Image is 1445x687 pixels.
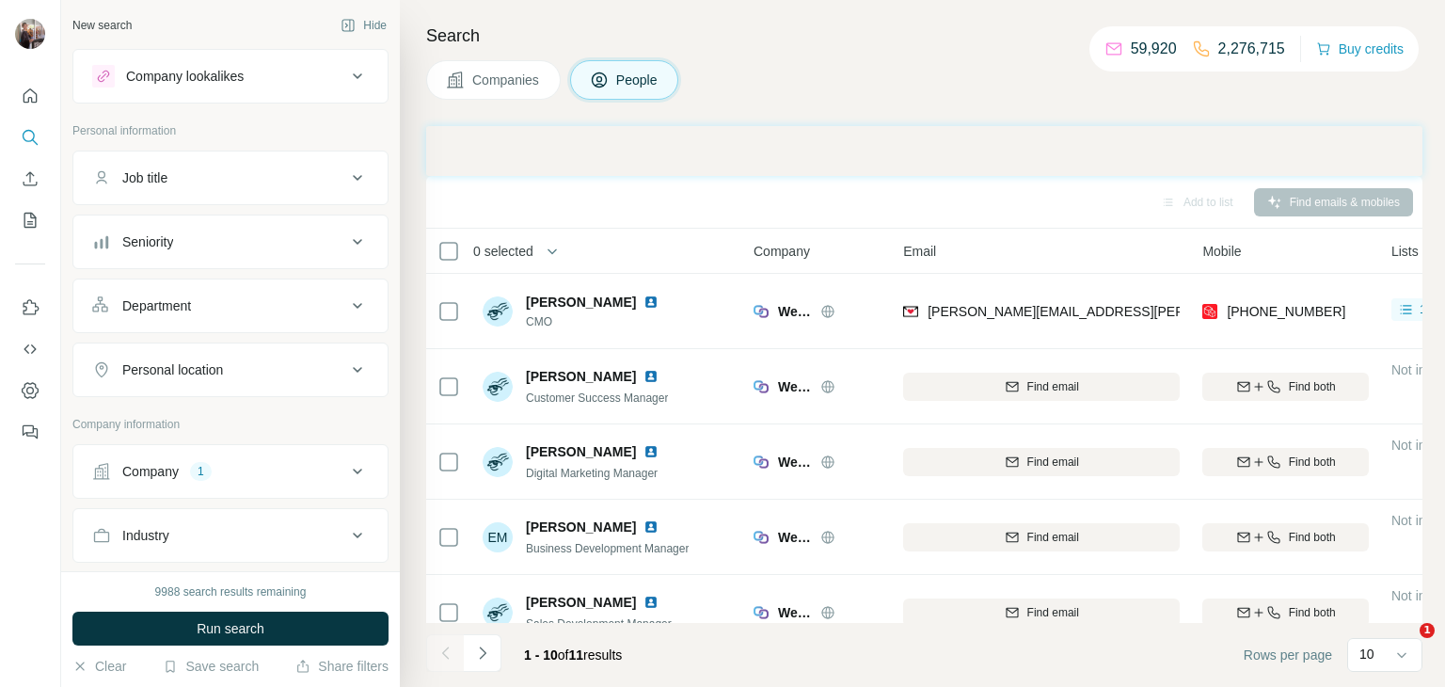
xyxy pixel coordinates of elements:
img: Avatar [15,19,45,49]
button: Company lookalikes [73,54,388,99]
span: We-Connect [778,302,811,321]
img: Logo of We-Connect [754,605,769,620]
span: Email [903,242,936,261]
button: Personal location [73,347,388,392]
button: Use Surfe on LinkedIn [15,291,45,325]
img: Avatar [483,372,513,402]
p: 2,276,715 [1218,38,1285,60]
p: 10 [1359,645,1374,663]
span: Company [754,242,810,261]
button: Quick start [15,79,45,113]
iframe: Intercom live chat [1381,623,1426,668]
img: Avatar [483,598,513,628]
span: Find email [1027,529,1079,546]
button: Buy credits [1316,36,1404,62]
button: Dashboard [15,374,45,407]
div: 1 [190,463,212,480]
button: Search [15,120,45,154]
button: Job title [73,155,388,200]
span: results [524,647,622,663]
span: Find both [1289,529,1336,546]
button: Save search [163,657,259,676]
button: Share filters [295,657,389,676]
h4: Search [426,23,1422,49]
span: [PERSON_NAME] [526,518,636,536]
button: Find email [903,448,1180,476]
span: [PERSON_NAME] [526,367,636,386]
span: [PERSON_NAME] [526,295,636,310]
div: Company lookalikes [126,67,244,86]
img: Logo of We-Connect [754,379,769,394]
img: LinkedIn logo [643,519,659,535]
div: 9988 search results remaining [155,583,307,600]
span: We-Connect [778,377,811,396]
span: We-Connect [778,453,811,471]
span: Customer Success Manager [526,391,668,405]
span: Find both [1289,454,1336,471]
div: Personal location [122,360,223,379]
button: Use Surfe API [15,332,45,366]
button: Company1 [73,449,388,494]
img: LinkedIn logo [643,595,659,610]
span: Companies [472,71,541,89]
button: Find both [1202,373,1369,401]
div: Department [122,296,191,315]
span: Find email [1027,454,1079,471]
div: Industry [122,526,169,545]
button: Seniority [73,219,388,264]
span: 1 [1420,623,1435,638]
span: [PERSON_NAME][EMAIL_ADDRESS][PERSON_NAME][DOMAIN_NAME] [928,304,1368,319]
img: Avatar [483,447,513,477]
button: My lists [15,203,45,237]
span: of [558,647,569,663]
span: Business Development Manager [526,542,689,555]
button: Clear [72,657,126,676]
button: Find both [1202,523,1369,551]
span: CMO [526,313,666,330]
span: Find email [1027,604,1079,621]
button: Find both [1202,599,1369,627]
img: provider prospeo logo [1202,302,1217,321]
span: We-Connect [778,603,811,622]
span: Lists [1391,242,1419,261]
span: We-Connect [778,528,811,547]
button: Hide [327,11,400,40]
button: Enrich CSV [15,162,45,196]
button: Industry [73,513,388,558]
button: Find both [1202,448,1369,476]
span: Find email [1027,378,1079,395]
span: [PHONE_NUMBER] [1227,304,1345,319]
span: 1 - 10 [524,647,558,663]
span: Rows per page [1244,646,1332,664]
div: Job title [122,168,167,187]
button: Find email [903,599,1180,627]
span: 11 [569,647,584,663]
span: Find both [1289,604,1336,621]
iframe: Banner [426,126,1422,176]
img: Logo of We-Connect [754,530,769,545]
img: Logo of We-Connect [754,304,769,319]
button: Find email [903,373,1180,401]
div: Company [122,462,179,481]
span: Run search [197,619,264,638]
p: Personal information [72,122,389,139]
img: provider findymail logo [903,302,918,321]
span: People [616,71,659,89]
div: EM [483,522,513,552]
button: Feedback [15,415,45,449]
span: Digital Marketing Manager [526,467,658,480]
span: Sales Development Manager [526,617,672,631]
span: 1 list [1420,301,1443,318]
p: Company information [72,416,389,433]
img: LinkedIn logo [643,444,659,459]
button: Department [73,283,388,328]
span: Find both [1289,378,1336,395]
span: [PERSON_NAME] [526,442,636,461]
div: Seniority [122,232,173,251]
button: Run search [72,612,389,646]
span: [PERSON_NAME] [526,593,636,612]
button: Find email [903,523,1180,551]
span: 0 selected [473,242,533,261]
span: Mobile [1202,242,1241,261]
img: LinkedIn logo [643,295,659,310]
